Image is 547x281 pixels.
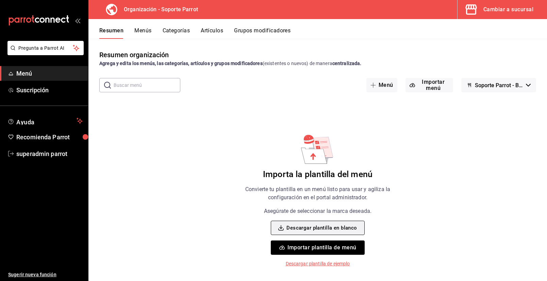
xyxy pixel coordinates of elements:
[201,27,223,39] button: Artículos
[163,27,190,39] button: Categorías
[475,82,523,89] span: Soporte Parrot - Borrador
[461,78,536,92] button: Soporte Parrot - Borrador
[99,27,123,39] button: Resumen
[263,169,372,180] h6: Importa la plantilla del menú
[134,27,151,39] button: Menús
[16,69,83,78] span: Menú
[99,60,536,67] div: (existentes o nuevos) de manera
[7,41,84,55] button: Pregunta a Parrot AI
[366,78,397,92] button: Menú
[332,61,362,66] strong: centralizada.
[16,117,74,125] span: Ayuda
[271,221,364,235] button: Descargar plantilla en blanco
[16,85,83,95] span: Suscripción
[234,27,291,39] button: Grupos modificadores
[75,18,80,23] button: open_drawer_menu
[18,45,73,52] span: Pregunta a Parrot AI
[271,240,364,255] button: Importar plantilla de menú
[99,27,547,39] div: navigation tabs
[483,5,533,14] div: Cambiar a sucursal
[118,5,198,14] h3: Organización - Soporte Parrot
[5,49,84,57] a: Pregunta a Parrot AI
[99,50,169,60] div: Resumen organización
[8,271,83,278] span: Sugerir nueva función
[16,149,83,158] span: superadmin parrot
[264,207,371,215] p: Asegúrate de seleccionar la marca deseada.
[99,61,263,66] strong: Agrega y edita los menús, las categorías, artículos y grupos modificadores
[16,132,83,142] span: Recomienda Parrot
[405,78,453,92] button: Importar menú
[286,260,350,267] p: Descargar plantilla de ejemplo
[114,78,180,92] input: Buscar menú
[232,185,403,202] p: Convierte tu plantilla en un menú listo para usar y agiliza la configuración en el portal adminis...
